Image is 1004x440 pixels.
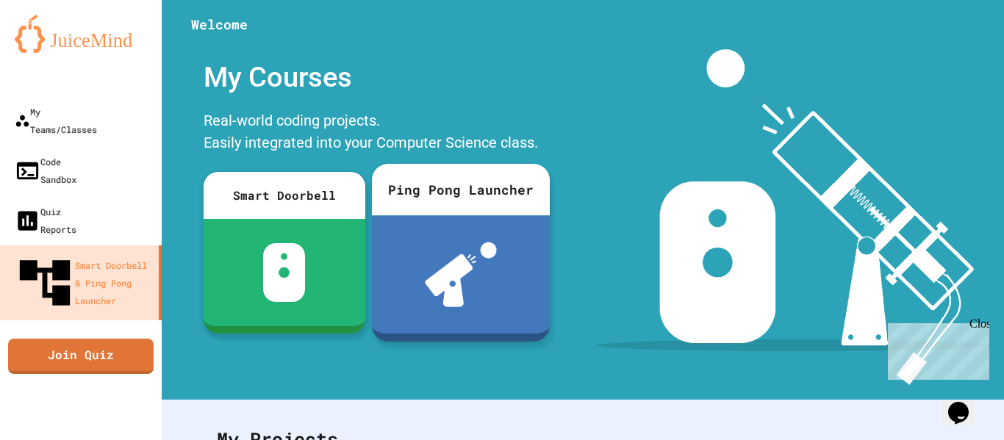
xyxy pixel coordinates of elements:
img: logo-orange.svg [15,15,147,53]
div: My Courses [196,49,549,106]
div: Code Sandbox [15,153,76,188]
iframe: chat widget [942,381,989,425]
div: Real-world coding projects. Easily integrated into your Computer Science class. [196,106,549,161]
img: banner-image-my-projects.png [596,49,990,385]
img: sdb-white.svg [263,243,305,302]
div: Smart Doorbell & Ping Pong Launcher [15,253,153,313]
img: ppl-with-ball.png [425,242,497,307]
div: Chat with us now!Close [6,6,101,93]
div: My Teams/Classes [15,103,97,138]
a: Join Quiz [8,339,154,374]
div: Smart Doorbell [204,172,365,219]
div: Quiz Reports [15,203,76,238]
iframe: chat widget [882,317,989,380]
div: Ping Pong Launcher [372,164,550,215]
